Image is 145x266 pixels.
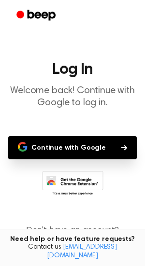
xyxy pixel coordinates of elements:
span: Contact us [6,243,139,260]
p: Welcome back! Continue with Google to log in. [8,85,137,109]
a: [EMAIL_ADDRESS][DOMAIN_NAME] [47,244,117,259]
button: Continue with Google [8,136,137,159]
a: Beep [10,6,64,25]
p: Don't have an account? [8,224,137,251]
h1: Log In [8,62,137,77]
